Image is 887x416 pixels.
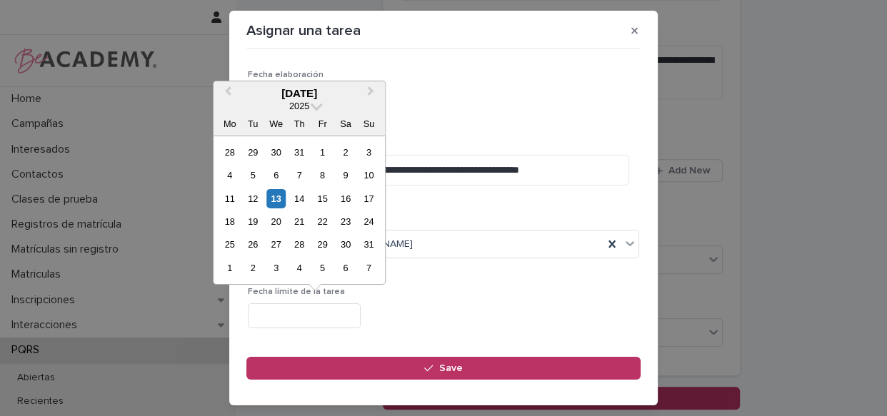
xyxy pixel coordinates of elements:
[266,235,286,254] div: Choose Wednesday, 27 August 2025
[359,114,379,133] div: Su
[290,188,309,208] div: Choose Thursday, 14 August 2025
[313,235,332,254] div: Choose Friday, 29 August 2025
[246,22,361,39] p: Asignar una tarea
[244,142,263,161] div: Choose Tuesday, 29 July 2025
[336,142,355,161] div: Choose Saturday, 2 August 2025
[289,101,309,111] span: 2025
[336,166,355,185] div: Choose Saturday, 9 August 2025
[290,166,309,185] div: Choose Thursday, 7 August 2025
[290,235,309,254] div: Choose Thursday, 28 August 2025
[359,142,379,161] div: Choose Sunday, 3 August 2025
[336,258,355,278] div: Choose Saturday, 6 September 2025
[214,86,385,99] div: [DATE]
[248,71,324,79] span: Fecha elaboración
[219,141,381,280] div: month 2025-08
[246,357,641,380] button: Save
[220,166,239,185] div: Choose Monday, 4 August 2025
[336,188,355,208] div: Choose Saturday, 16 August 2025
[220,235,239,254] div: Choose Monday, 25 August 2025
[244,166,263,185] div: Choose Tuesday, 5 August 2025
[266,166,286,185] div: Choose Wednesday, 6 August 2025
[359,166,379,185] div: Choose Sunday, 10 August 2025
[266,114,286,133] div: We
[220,188,239,208] div: Choose Monday, 11 August 2025
[313,142,332,161] div: Choose Friday, 1 August 2025
[313,258,332,278] div: Choose Friday, 5 September 2025
[313,212,332,231] div: Choose Friday, 22 August 2025
[359,188,379,208] div: Choose Sunday, 17 August 2025
[313,188,332,208] div: Choose Friday, 15 August 2025
[290,142,309,161] div: Choose Thursday, 31 July 2025
[361,82,384,105] button: Next Month
[220,142,239,161] div: Choose Monday, 28 July 2025
[220,114,239,133] div: Mo
[215,82,238,105] button: Previous Month
[290,212,309,231] div: Choose Thursday, 21 August 2025
[359,235,379,254] div: Choose Sunday, 31 August 2025
[359,258,379,278] div: Choose Sunday, 7 September 2025
[266,188,286,208] div: Choose Wednesday, 13 August 2025
[336,212,355,231] div: Choose Saturday, 23 August 2025
[336,114,355,133] div: Sa
[336,235,355,254] div: Choose Saturday, 30 August 2025
[266,212,286,231] div: Choose Wednesday, 20 August 2025
[244,188,263,208] div: Choose Tuesday, 12 August 2025
[220,258,239,278] div: Choose Monday, 1 September 2025
[244,235,263,254] div: Choose Tuesday, 26 August 2025
[359,212,379,231] div: Choose Sunday, 24 August 2025
[244,258,263,278] div: Choose Tuesday, 2 September 2025
[313,114,332,133] div: Fr
[290,258,309,278] div: Choose Thursday, 4 September 2025
[266,142,286,161] div: Choose Wednesday, 30 July 2025
[290,114,309,133] div: Th
[244,114,263,133] div: Tu
[439,363,463,373] span: Save
[220,212,239,231] div: Choose Monday, 18 August 2025
[266,258,286,278] div: Choose Wednesday, 3 September 2025
[244,212,263,231] div: Choose Tuesday, 19 August 2025
[313,166,332,185] div: Choose Friday, 8 August 2025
